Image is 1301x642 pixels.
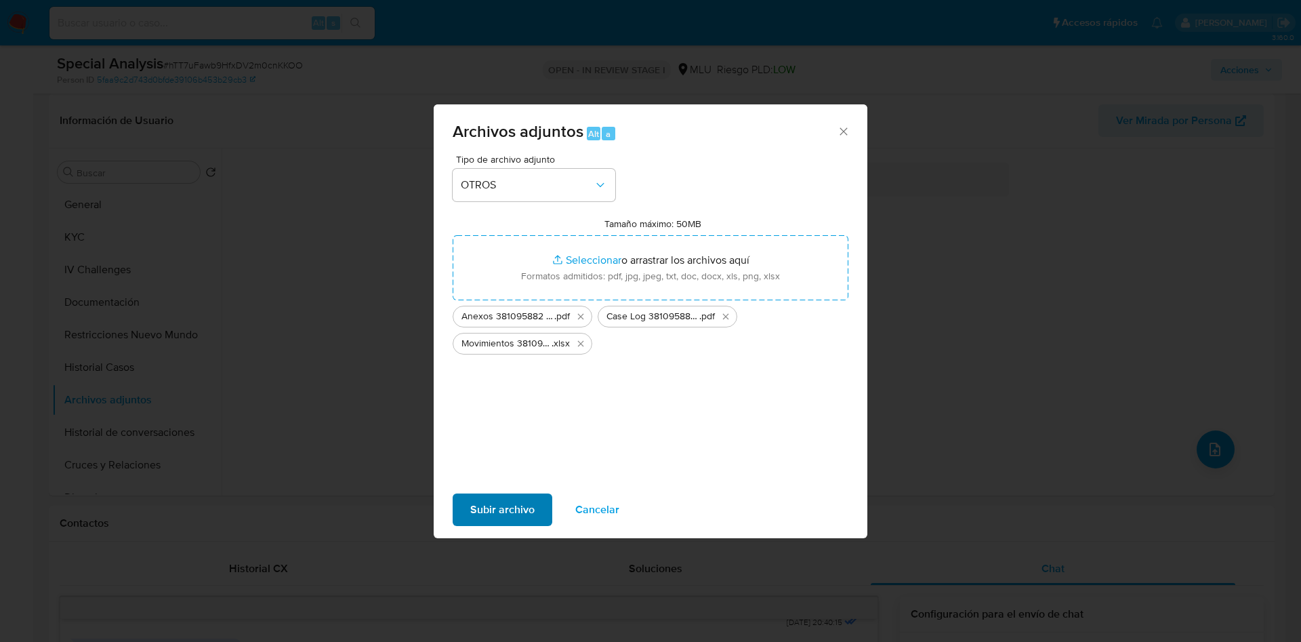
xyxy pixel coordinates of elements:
[552,337,570,350] span: .xlsx
[461,178,594,192] span: OTROS
[573,336,589,352] button: Eliminar Movimientos 381095882 - 15_09_2025.xlsx
[470,495,535,525] span: Subir archivo
[456,155,619,164] span: Tipo de archivo adjunto
[699,310,715,323] span: .pdf
[573,308,589,325] button: Eliminar Anexos 381095882 - 15_09_2025.pdf
[718,308,734,325] button: Eliminar Case Log 381095882 - 15_09_2025 - NIVEL 1.pdf
[453,494,552,526] button: Subir archivo
[606,310,699,323] span: Case Log 381095882 - 15_09_2025 - NIVEL 1
[554,310,570,323] span: .pdf
[453,119,583,143] span: Archivos adjuntos
[837,125,849,137] button: Cerrar
[604,218,701,230] label: Tamaño máximo: 50MB
[453,300,848,355] ul: Archivos seleccionados
[461,337,552,350] span: Movimientos 381095882 - 15_09_2025
[606,127,611,140] span: a
[575,495,619,525] span: Cancelar
[558,494,637,526] button: Cancelar
[453,169,615,201] button: OTROS
[461,310,554,323] span: Anexos 381095882 - 15_09_2025
[588,127,599,140] span: Alt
